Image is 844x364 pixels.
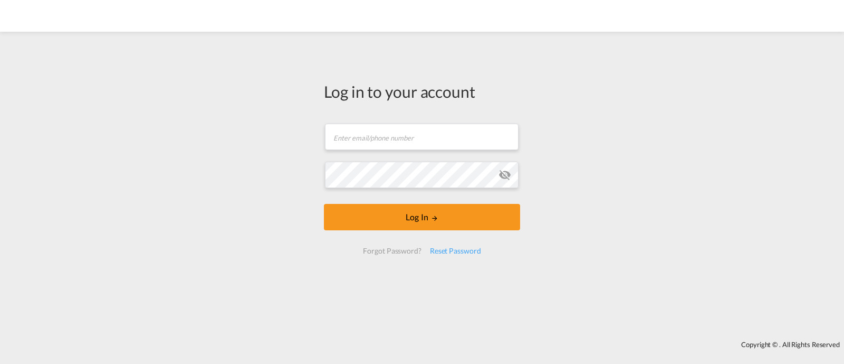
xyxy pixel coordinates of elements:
md-icon: icon-eye-off [498,169,511,181]
div: Reset Password [426,241,485,260]
input: Enter email/phone number [325,124,519,150]
button: LOGIN [324,204,520,230]
div: Forgot Password? [359,241,425,260]
div: Log in to your account [324,80,520,102]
